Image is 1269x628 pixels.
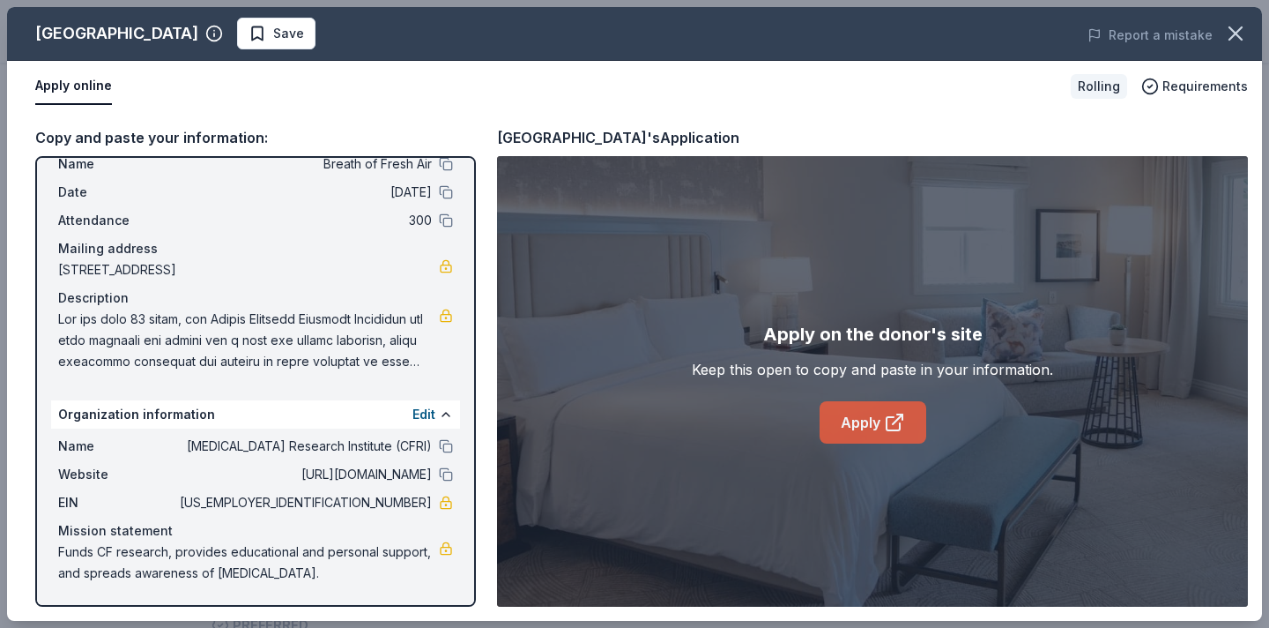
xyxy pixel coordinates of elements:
[176,464,432,485] span: [URL][DOMAIN_NAME]
[820,401,926,444] a: Apply
[58,309,439,372] span: Lor ips dolo 83 sitam, con Adipis Elitsedd Eiusmodt Incididun utl etdo magnaali eni admini ven q ...
[692,359,1053,380] div: Keep this open to copy and paste in your information.
[51,400,460,429] div: Organization information
[176,436,432,457] span: [MEDICAL_DATA] Research Institute (CFRI)
[237,18,315,49] button: Save
[58,542,439,584] span: Funds CF research, provides educational and personal support, and spreads awareness of [MEDICAL_D...
[58,238,453,259] div: Mailing address
[58,492,176,513] span: EIN
[1162,76,1248,97] span: Requirements
[58,182,176,203] span: Date
[176,182,432,203] span: [DATE]
[58,153,176,175] span: Name
[176,153,432,175] span: Breath of Fresh Air
[1087,25,1213,46] button: Report a mistake
[58,520,453,542] div: Mission statement
[58,259,439,280] span: [STREET_ADDRESS]
[35,68,112,105] button: Apply online
[1071,74,1127,99] div: Rolling
[58,288,453,309] div: Description
[58,436,176,457] span: Name
[35,126,476,149] div: Copy and paste your information:
[58,210,176,231] span: Attendance
[497,126,739,149] div: [GEOGRAPHIC_DATA]'s Application
[412,404,435,425] button: Edit
[58,464,176,485] span: Website
[763,320,983,348] div: Apply on the donor's site
[273,23,304,44] span: Save
[1141,76,1248,97] button: Requirements
[176,210,432,231] span: 300
[35,19,198,48] div: [GEOGRAPHIC_DATA]
[176,492,432,513] span: [US_EMPLOYER_IDENTIFICATION_NUMBER]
